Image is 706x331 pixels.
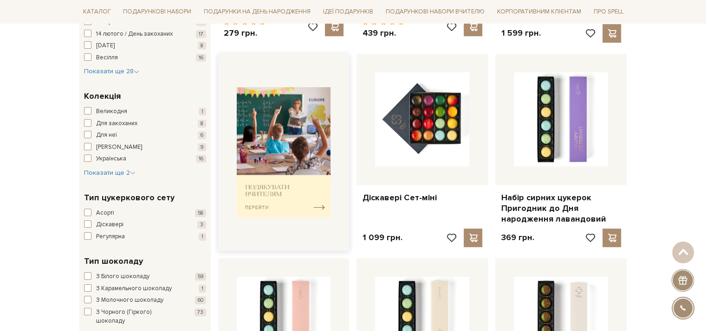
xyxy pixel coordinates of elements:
span: 59 [195,273,206,280]
span: Тип цукеркового сету [84,191,175,204]
span: Великодня [96,107,127,116]
p: 439 грн. [362,28,404,38]
span: 60 [195,296,206,304]
span: 14 лютого / День закоханих [96,30,173,39]
button: Регулярна 1 [84,232,206,242]
button: З Білого шоколаду 59 [84,272,206,281]
span: [DATE] [96,41,115,51]
button: Асорті 58 [84,209,206,218]
span: 8 [198,42,206,50]
img: banner [237,87,331,217]
p: 369 грн. [501,232,534,243]
button: Для неї 6 [84,131,206,140]
button: [PERSON_NAME] 9 [84,143,206,152]
button: [DATE] 8 [84,41,206,51]
a: Подарунки на День народження [200,5,314,19]
span: Тип шоколаду [84,255,143,267]
span: 73 [194,308,206,316]
button: Для закоханих 8 [84,119,206,128]
span: 1 [199,108,206,115]
span: З Карамельного шоколаду [96,284,172,293]
button: 14 лютого / День закоханих 17 [84,30,206,39]
span: 8 [198,120,206,127]
p: 1 599 грн. [501,28,540,38]
span: 1 [199,233,206,241]
p: 279 грн. [224,28,266,38]
span: Українська [96,154,126,164]
span: Для закоханих [96,119,137,128]
a: Діскавері Сет-міні [362,192,482,203]
a: Подарункові набори Вчителю [382,4,488,19]
button: З Чорного (Гіркого) шоколаду 73 [84,308,206,326]
span: 1 [199,285,206,293]
span: Весілля [96,53,118,63]
span: 16 [196,155,206,163]
span: З Чорного (Гіркого) шоколаду [96,308,181,326]
span: [PERSON_NAME] [96,143,142,152]
span: 58 [195,209,206,217]
button: Весілля 16 [84,53,206,63]
a: Каталог [79,5,115,19]
span: З Білого шоколаду [96,272,149,281]
span: Колекція [84,90,121,102]
span: Показати ще 2 [84,169,136,177]
p: 1 099 грн. [362,232,402,243]
button: Показати ще 28 [84,67,139,76]
button: Діскавері 3 [84,220,206,229]
span: Діскавері [96,220,123,229]
button: Показати ще 2 [84,168,136,178]
span: 17 [196,30,206,38]
a: Подарункові набори [119,5,195,19]
span: З Молочного шоколаду [96,296,163,305]
span: Для неї [96,131,117,140]
button: Великодня 1 [84,107,206,116]
span: Показати ще 28 [84,67,139,75]
span: 16 [196,54,206,62]
span: 3 [197,221,206,229]
a: Ідеї подарунків [319,5,377,19]
span: Регулярна [96,232,125,242]
a: Набір сирних цукерок Пригодник до Дня народження лавандовий [501,192,621,225]
span: 9 [198,143,206,151]
button: З Молочного шоколаду 60 [84,296,206,305]
a: Корпоративним клієнтам [493,5,585,19]
span: 6 [198,131,206,139]
button: З Карамельного шоколаду 1 [84,284,206,293]
span: Асорті [96,209,114,218]
a: Про Spell [589,5,627,19]
button: Українська 16 [84,154,206,164]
